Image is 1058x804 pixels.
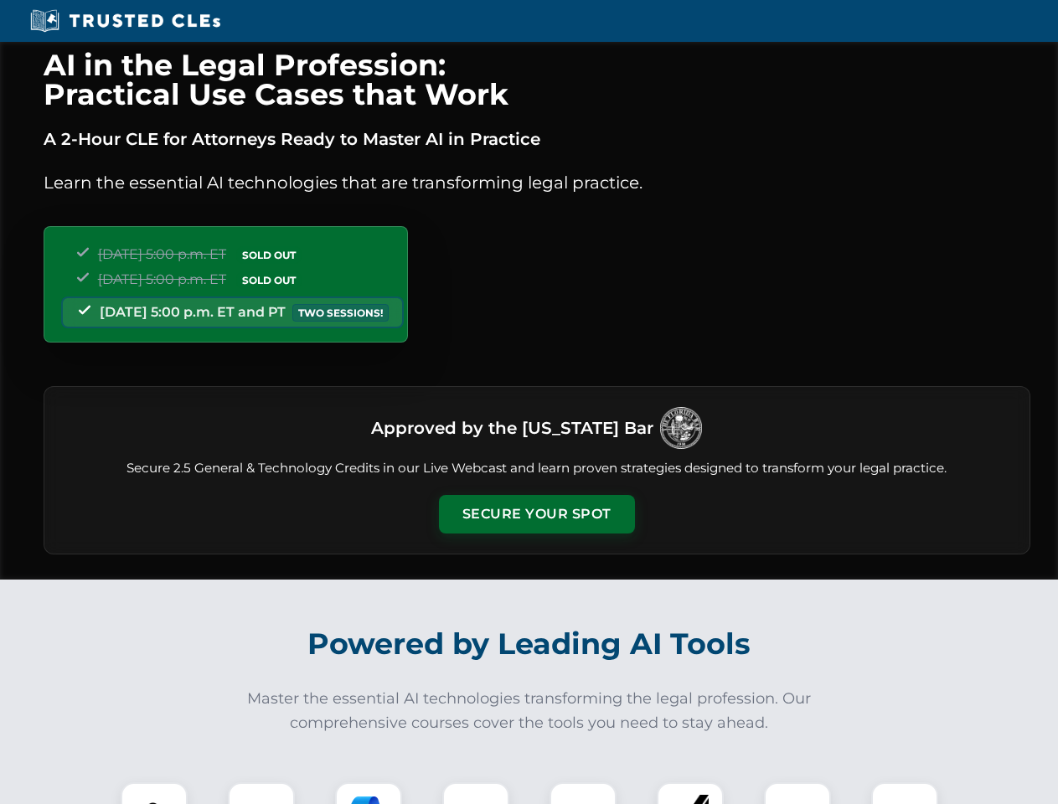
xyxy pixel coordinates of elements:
span: SOLD OUT [236,246,302,264]
h1: AI in the Legal Profession: Practical Use Cases that Work [44,50,1030,109]
span: [DATE] 5:00 p.m. ET [98,246,226,262]
p: Learn the essential AI technologies that are transforming legal practice. [44,169,1030,196]
img: Logo [660,407,702,449]
button: Secure Your Spot [439,495,635,533]
p: A 2-Hour CLE for Attorneys Ready to Master AI in Practice [44,126,1030,152]
img: Trusted CLEs [25,8,225,33]
p: Master the essential AI technologies transforming the legal profession. Our comprehensive courses... [236,687,823,735]
span: SOLD OUT [236,271,302,289]
h3: Approved by the [US_STATE] Bar [371,413,653,443]
h2: Powered by Leading AI Tools [65,615,993,673]
p: Secure 2.5 General & Technology Credits in our Live Webcast and learn proven strategies designed ... [65,459,1009,478]
span: [DATE] 5:00 p.m. ET [98,271,226,287]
